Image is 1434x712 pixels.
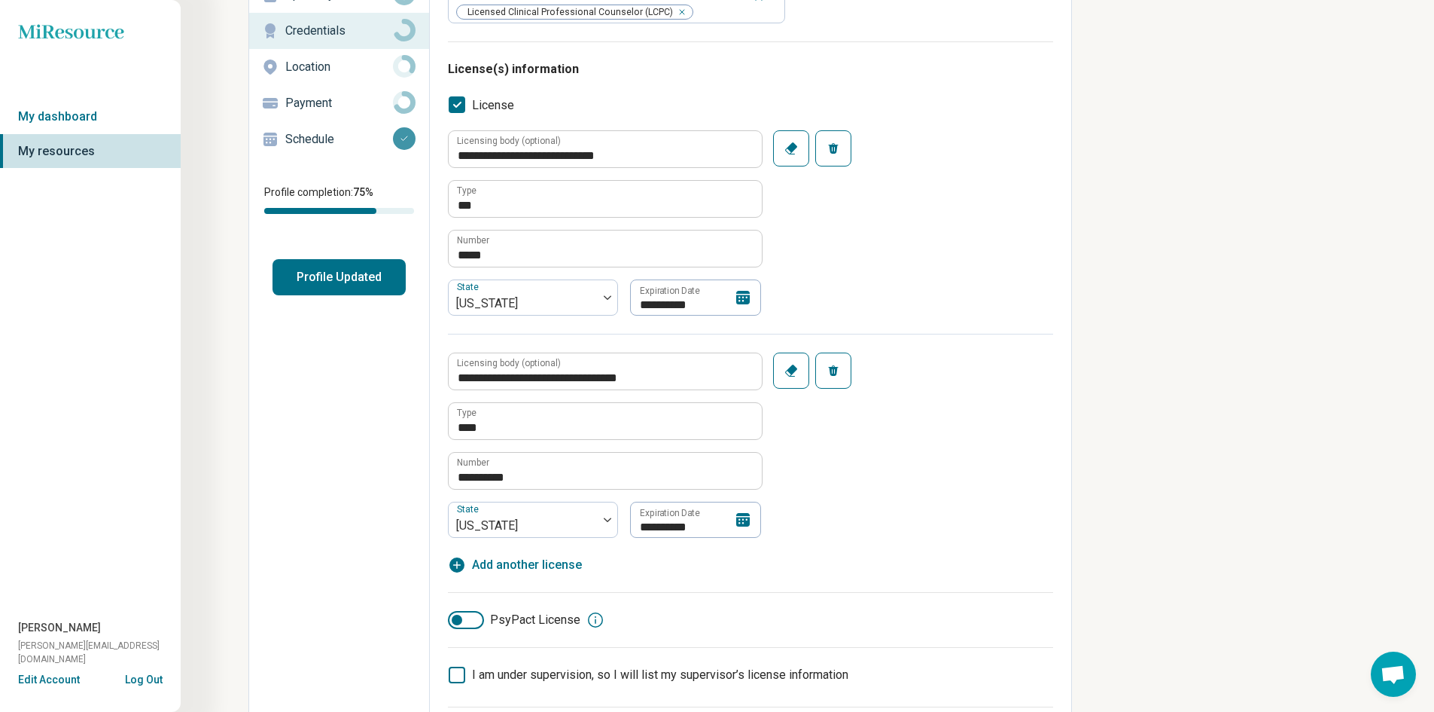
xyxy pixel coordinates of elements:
[457,136,561,145] label: Licensing body (optional)
[353,186,373,198] span: 75 %
[249,85,429,121] a: Payment
[448,611,580,629] label: PsyPact License
[285,130,393,148] p: Schedule
[264,208,414,214] div: Profile completion
[457,505,482,515] label: State
[457,283,482,293] label: State
[472,96,514,115] span: License
[249,121,429,157] a: Schedule
[249,49,429,85] a: Location
[18,672,80,688] button: Edit Account
[125,672,163,684] button: Log Out
[449,181,762,217] input: credential.licenses.0.name
[457,236,489,245] label: Number
[18,620,101,636] span: [PERSON_NAME]
[285,22,393,40] p: Credentials
[249,13,429,49] a: Credentials
[448,556,582,574] button: Add another license
[285,58,393,76] p: Location
[472,556,582,574] span: Add another license
[457,5,677,20] span: Licensed Clinical Professional Counselor (LCPC)
[1371,652,1416,697] a: Open chat
[457,186,476,195] label: Type
[18,639,181,666] span: [PERSON_NAME][EMAIL_ADDRESS][DOMAIN_NAME]
[448,60,1053,78] h3: License(s) information
[457,359,561,368] label: Licensing body (optional)
[472,668,848,682] span: I am under supervision, so I will list my supervisor’s license information
[272,259,406,295] button: Profile Updated
[457,408,476,417] label: Type
[285,94,393,112] p: Payment
[449,403,762,439] input: credential.licenses.1.name
[249,176,429,223] div: Profile completion:
[457,458,489,467] label: Number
